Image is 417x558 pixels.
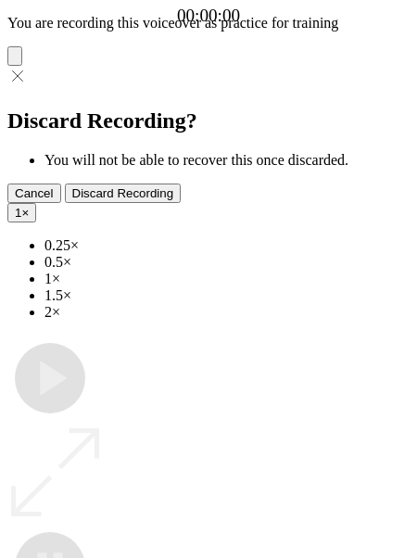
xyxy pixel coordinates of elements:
li: 0.5× [44,254,410,271]
li: 1.5× [44,287,410,304]
h2: Discard Recording? [7,108,410,133]
button: Cancel [7,184,61,203]
a: 00:00:00 [177,6,240,26]
button: Discard Recording [65,184,182,203]
span: 1 [15,206,21,220]
li: 2× [44,304,410,321]
button: 1× [7,203,36,222]
li: 0.25× [44,237,410,254]
li: You will not be able to recover this once discarded. [44,152,410,169]
li: 1× [44,271,410,287]
p: You are recording this voiceover as practice for training [7,15,410,32]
